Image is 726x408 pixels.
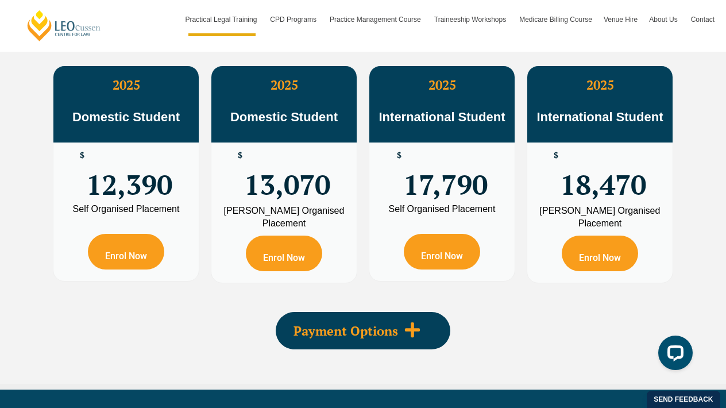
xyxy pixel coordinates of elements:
a: Enrol Now [404,234,480,270]
span: 12,390 [86,151,172,196]
h3: 2025 [211,78,357,93]
a: CPD Programs [264,3,324,36]
span: International Student [537,110,663,124]
a: Traineeship Workshops [428,3,513,36]
span: $ [238,151,242,160]
a: Enrol Now [562,236,638,271]
span: 18,470 [560,151,646,196]
iframe: LiveChat chat widget [649,331,697,379]
span: 17,790 [403,151,488,196]
a: Medicare Billing Course [513,3,598,36]
span: Domestic Student [230,110,338,124]
a: [PERSON_NAME] Centre for Law [26,9,102,42]
a: Contact [685,3,720,36]
h3: 2025 [369,78,515,93]
a: Enrol Now [246,236,322,271]
span: Domestic Student [72,110,180,124]
div: Self Organised Placement [378,205,506,214]
a: Venue Hire [598,3,643,36]
span: 13,070 [244,151,330,196]
span: $ [80,151,84,160]
span: International Student [379,110,505,124]
div: Self Organised Placement [62,205,190,214]
h3: 2025 [53,78,199,93]
a: About Us [643,3,685,36]
a: Practice Management Course [324,3,428,36]
a: Practical Legal Training [180,3,265,36]
div: [PERSON_NAME] Organised Placement [220,205,348,230]
span: $ [554,151,558,160]
span: $ [397,151,401,160]
div: [PERSON_NAME] Organised Placement [536,205,664,230]
span: Payment Options [294,325,398,337]
h3: 2025 [527,78,673,93]
a: Enrol Now [88,234,164,270]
